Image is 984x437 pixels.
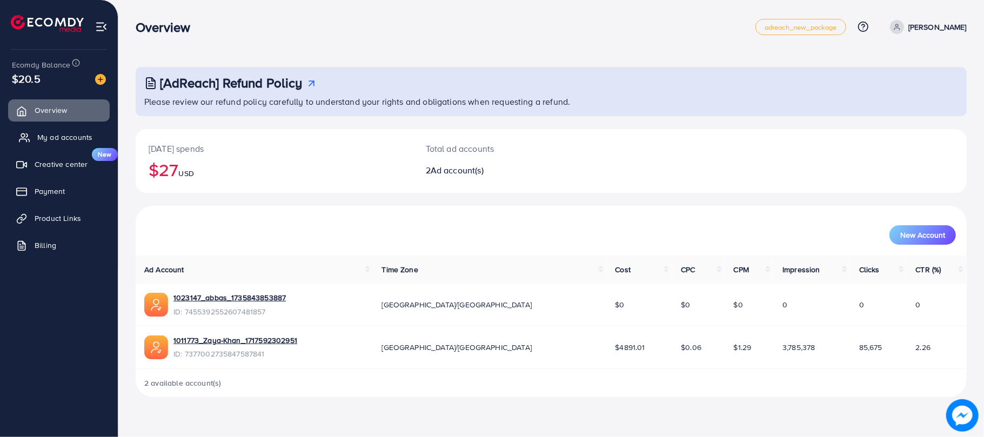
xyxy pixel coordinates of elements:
[886,20,967,34] a: [PERSON_NAME]
[35,186,65,197] span: Payment
[615,264,631,275] span: Cost
[173,292,286,303] a: 1023147_abbas_1735843853887
[382,342,532,353] span: [GEOGRAPHIC_DATA]/[GEOGRAPHIC_DATA]
[859,299,864,310] span: 0
[173,348,297,359] span: ID: 7377002735847587841
[173,306,286,317] span: ID: 7455392552607481857
[946,399,979,432] img: image
[12,59,70,70] span: Ecomdy Balance
[144,95,960,108] p: Please review our refund policy carefully to understand your rights and obligations when requesti...
[426,165,608,176] h2: 2
[916,342,931,353] span: 2.26
[149,159,400,180] h2: $27
[35,213,81,224] span: Product Links
[144,378,222,388] span: 2 available account(s)
[782,299,787,310] span: 0
[8,180,110,202] a: Payment
[144,293,168,317] img: ic-ads-acc.e4c84228.svg
[734,342,752,353] span: $1.29
[35,240,56,251] span: Billing
[782,342,815,353] span: 3,785,378
[916,299,921,310] span: 0
[889,225,956,245] button: New Account
[35,105,67,116] span: Overview
[426,142,608,155] p: Total ad accounts
[615,299,625,310] span: $0
[136,19,199,35] h3: Overview
[859,342,882,353] span: 85,675
[916,264,941,275] span: CTR (%)
[8,153,110,175] a: Creative centerNew
[11,15,84,32] img: logo
[160,75,303,91] h3: [AdReach] Refund Policy
[755,19,846,35] a: adreach_new_package
[8,207,110,229] a: Product Links
[681,342,701,353] span: $0.06
[8,234,110,256] a: Billing
[12,71,41,86] span: $20.5
[615,342,645,353] span: $4891.01
[765,24,837,31] span: adreach_new_package
[92,148,118,161] span: New
[8,126,110,148] a: My ad accounts
[178,168,193,179] span: USD
[149,142,400,155] p: [DATE] spends
[900,231,945,239] span: New Account
[144,335,168,359] img: ic-ads-acc.e4c84228.svg
[382,264,418,275] span: Time Zone
[859,264,880,275] span: Clicks
[782,264,820,275] span: Impression
[95,74,106,85] img: image
[431,164,484,176] span: Ad account(s)
[173,335,297,346] a: 1011773_Zaya-Khan_1717592302951
[144,264,184,275] span: Ad Account
[734,264,749,275] span: CPM
[734,299,743,310] span: $0
[681,299,690,310] span: $0
[908,21,967,33] p: [PERSON_NAME]
[35,159,88,170] span: Creative center
[37,132,92,143] span: My ad accounts
[8,99,110,121] a: Overview
[382,299,532,310] span: [GEOGRAPHIC_DATA]/[GEOGRAPHIC_DATA]
[95,21,108,33] img: menu
[681,264,695,275] span: CPC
